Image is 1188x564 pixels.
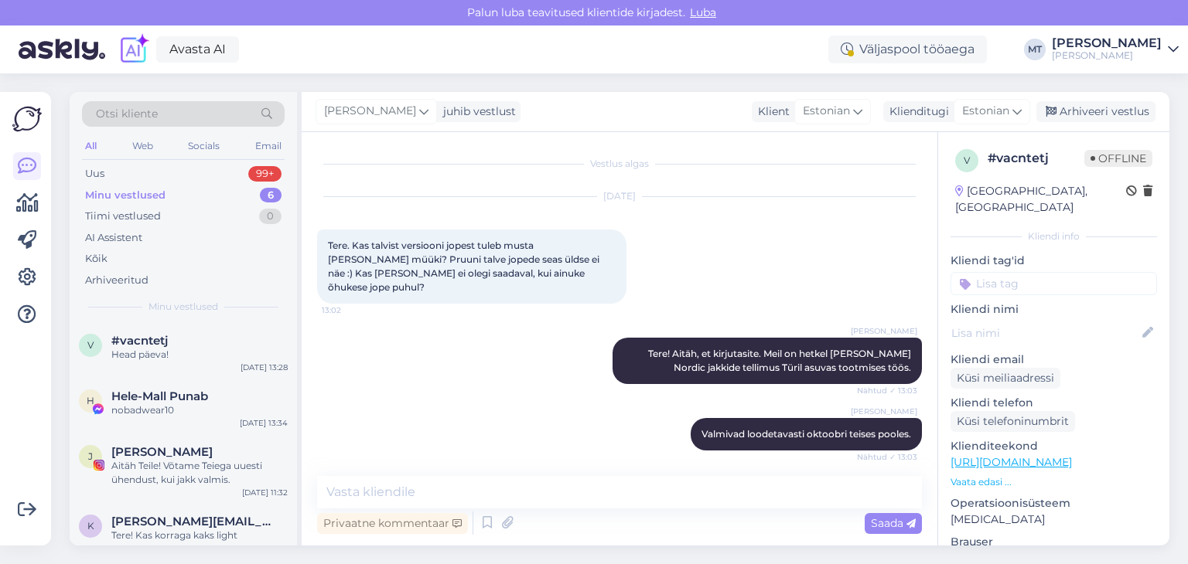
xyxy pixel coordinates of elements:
[111,389,208,403] span: Hele-Mall Punab
[85,188,166,203] div: Minu vestlused
[260,188,282,203] div: 6
[111,334,168,348] span: #vacntetj
[111,528,288,556] div: Tere! Kas korraga kaks light [PERSON_NAME] on lootust väikesele soodustusele? Küsija suu pihta ju...
[88,450,93,462] span: J
[85,273,148,288] div: Arhiveeritud
[951,411,1075,432] div: Küsi telefoninumbrit
[252,136,285,156] div: Email
[951,301,1157,318] p: Kliendi nimi
[118,33,150,66] img: explore-ai
[702,428,911,440] span: Valmivad loodetavasti oktoobri teises pooles.
[85,209,161,224] div: Tiimi vestlused
[156,36,239,63] a: Avasta AI
[129,136,156,156] div: Web
[951,253,1157,269] p: Kliendi tag'id
[828,36,987,63] div: Väljaspool tööaega
[85,251,108,267] div: Kõik
[955,183,1126,216] div: [GEOGRAPHIC_DATA], [GEOGRAPHIC_DATA]
[851,406,917,417] span: [PERSON_NAME]
[951,475,1157,489] p: Vaata edasi ...
[962,103,1009,120] span: Estonian
[1052,49,1162,62] div: [PERSON_NAME]
[87,339,94,351] span: v
[241,362,288,373] div: [DATE] 13:28
[871,516,916,530] span: Saada
[951,395,1157,411] p: Kliendi telefon
[111,348,288,362] div: Head päeva!
[240,417,288,429] div: [DATE] 13:34
[82,136,100,156] div: All
[951,455,1072,469] a: [URL][DOMAIN_NAME]
[857,385,917,396] span: Nähtud ✓ 13:03
[85,166,104,182] div: Uus
[988,149,1084,168] div: # vacntetj
[242,487,288,498] div: [DATE] 11:32
[951,534,1157,550] p: Brauser
[857,451,917,463] span: Nähtud ✓ 13:03
[1052,37,1179,62] a: [PERSON_NAME][PERSON_NAME]
[111,459,288,487] div: Aitäh Teile! Võtame Teiega uuesti ühendust, kui jakk valmis.
[85,230,142,246] div: AI Assistent
[322,304,380,316] span: 13:02
[248,166,282,182] div: 99+
[96,106,158,122] span: Otsi kliente
[964,155,970,166] span: v
[111,445,213,459] span: Joona Kalamägi
[685,5,721,19] span: Luba
[328,240,602,293] span: Tere. Kas talvist versiooni jopest tuleb musta [PERSON_NAME] müüki? Pruuni talve jopede seas ülds...
[951,324,1139,341] input: Lisa nimi
[951,352,1157,368] p: Kliendi email
[851,325,917,337] span: [PERSON_NAME]
[185,136,223,156] div: Socials
[951,368,1060,389] div: Küsi meiliaadressi
[883,104,949,120] div: Klienditugi
[1036,101,1156,122] div: Arhiveeri vestlus
[87,520,94,532] span: K
[951,495,1157,511] p: Operatsioonisüsteem
[951,438,1157,454] p: Klienditeekond
[317,513,468,534] div: Privaatne kommentaar
[324,103,416,120] span: [PERSON_NAME]
[951,272,1157,295] input: Lisa tag
[752,104,790,120] div: Klient
[803,103,850,120] span: Estonian
[1052,37,1162,49] div: [PERSON_NAME]
[12,104,42,134] img: Askly Logo
[111,515,272,528] span: Kilp.karin@gmail.com
[648,348,913,373] span: Tere! Aitäh, et kirjutasite. Meil on hetkel [PERSON_NAME] Nordic jakkide tellimus Türil asuvas to...
[951,511,1157,528] p: [MEDICAL_DATA]
[951,229,1157,243] div: Kliendi info
[1024,39,1046,60] div: MT
[259,209,282,224] div: 0
[317,189,922,203] div: [DATE]
[148,300,218,314] span: Minu vestlused
[437,104,516,120] div: juhib vestlust
[317,157,922,171] div: Vestlus algas
[111,403,288,417] div: nobadwear10
[1084,150,1152,167] span: Offline
[87,395,94,406] span: H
